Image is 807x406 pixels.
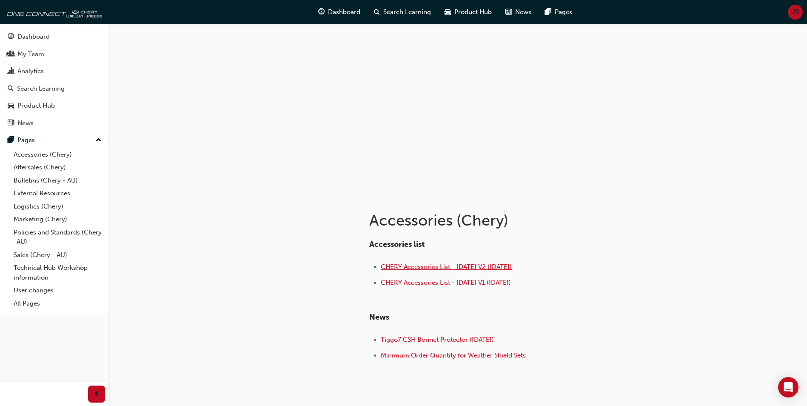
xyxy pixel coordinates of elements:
[17,66,44,76] div: Analytics
[381,336,494,343] a: Tiggo7 CSH Bonnet Protector ([DATE])
[10,161,105,174] a: Aftersales (Chery)
[3,46,105,62] a: My Team
[369,211,648,230] h1: Accessories (Chery)
[17,84,65,94] div: Search Learning
[94,389,100,400] span: prev-icon
[369,240,425,249] span: Accessories list
[311,3,367,21] a: guage-iconDashboard
[505,7,512,17] span: news-icon
[10,261,105,284] a: Technical Hub Workshop information
[10,249,105,262] a: Sales (Chery - AU)
[10,213,105,226] a: Marketing (Chery)
[17,118,34,128] div: News
[555,7,572,17] span: Pages
[3,132,105,148] button: Pages
[96,135,102,146] span: up-icon
[10,187,105,200] a: External Resources
[4,3,102,20] img: oneconnect
[383,7,431,17] span: Search Learning
[792,7,799,17] span: JR
[10,284,105,297] a: User changes
[3,81,105,97] a: Search Learning
[8,137,14,144] span: pages-icon
[545,7,551,17] span: pages-icon
[369,312,389,322] span: News
[17,135,35,145] div: Pages
[499,3,538,21] a: news-iconNews
[10,148,105,161] a: Accessories (Chery)
[318,7,325,17] span: guage-icon
[374,7,380,17] span: search-icon
[381,352,526,359] a: Minimum Order Quantity for Weather Shield Sets
[515,7,531,17] span: News
[8,51,14,58] span: people-icon
[8,33,14,41] span: guage-icon
[367,3,438,21] a: search-iconSearch Learning
[3,29,105,45] a: Dashboard
[445,7,451,17] span: car-icon
[10,297,105,310] a: All Pages
[788,5,803,20] button: JR
[3,98,105,114] a: Product Hub
[8,68,14,75] span: chart-icon
[17,49,44,59] div: My Team
[381,279,511,286] a: CHERY Accessories List - [DATE] V1 ([DATE])
[328,7,360,17] span: Dashboard
[454,7,492,17] span: Product Hub
[3,63,105,79] a: Analytics
[17,32,50,42] div: Dashboard
[3,115,105,131] a: News
[8,102,14,110] span: car-icon
[438,3,499,21] a: car-iconProduct Hub
[381,263,512,271] a: CHERY Accessories List - [DATE] V2 ([DATE])
[3,27,105,132] button: DashboardMy TeamAnalyticsSearch LearningProduct HubNews
[8,85,14,93] span: search-icon
[10,174,105,187] a: Bulletins (Chery - AU)
[10,226,105,249] a: Policies and Standards (Chery -AU)
[8,120,14,127] span: news-icon
[538,3,579,21] a: pages-iconPages
[778,377,798,397] div: Open Intercom Messenger
[10,200,105,213] a: Logistics (Chery)
[17,101,55,111] div: Product Hub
